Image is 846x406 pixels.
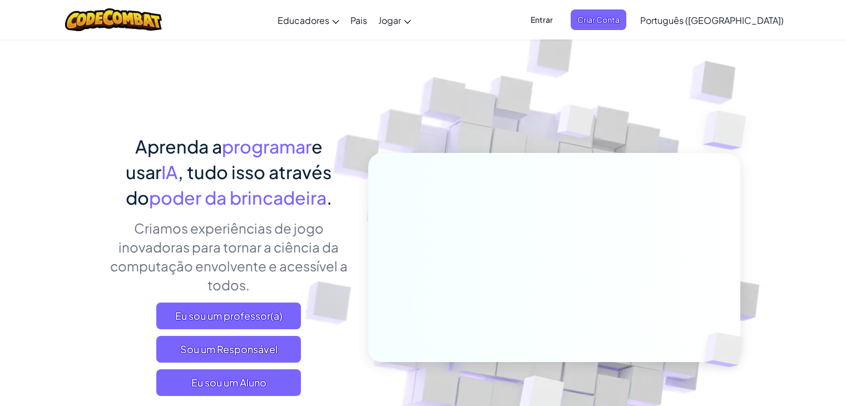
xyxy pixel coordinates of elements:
font: Sou um Responsável [180,343,278,355]
font: poder da brincadeira [149,186,326,209]
img: Cubos sobrepostos [681,83,777,177]
font: Português ([GEOGRAPHIC_DATA]) [640,14,784,26]
font: Jogar [378,14,401,26]
a: Jogar [373,5,417,35]
a: Português ([GEOGRAPHIC_DATA]) [635,5,789,35]
img: Cubos sobrepostos [536,83,616,166]
font: . [326,186,332,209]
button: Criar Conta [571,9,626,30]
button: Entrar [524,9,560,30]
font: Criamos experiências de jogo inovadoras para tornar a ciência da computação envolvente e acessíve... [110,220,348,293]
img: Cubos sobrepostos [685,309,769,390]
a: Educadores [272,5,345,35]
font: , tudo isso através do [126,161,332,209]
button: Eu sou um Aluno [156,369,301,396]
a: Eu sou um professor(a) [156,303,301,329]
a: Sou um Responsável [156,336,301,363]
font: Criar Conta [577,14,620,24]
font: Aprenda a [135,135,222,157]
img: Logotipo do CodeCombat [65,8,162,31]
font: Educadores [278,14,329,26]
font: IA [161,161,178,183]
a: Pais [345,5,373,35]
font: Eu sou um professor(a) [175,309,283,322]
font: Eu sou um Aluno [191,376,266,389]
font: Entrar [531,14,553,24]
font: Pais [350,14,367,26]
font: programar [222,135,311,157]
